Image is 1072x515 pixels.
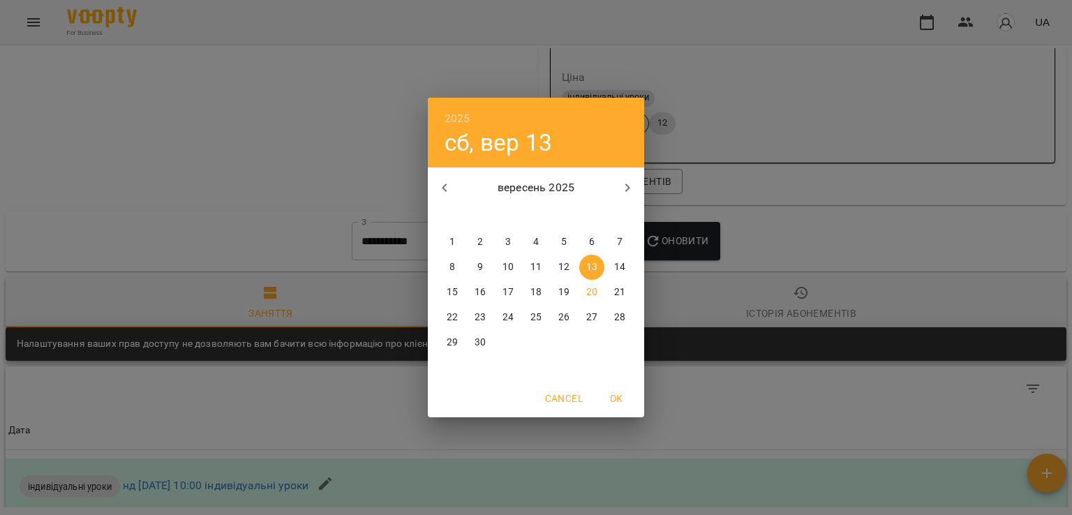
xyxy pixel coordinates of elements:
span: пн [440,209,465,223]
button: 14 [607,255,632,280]
button: 26 [551,305,576,330]
button: 30 [468,330,493,355]
p: 9 [477,260,483,274]
p: 15 [447,285,458,299]
p: 6 [589,235,595,249]
p: 19 [558,285,569,299]
p: 24 [502,311,514,324]
span: вт [468,209,493,223]
p: 30 [475,336,486,350]
p: 13 [586,260,597,274]
span: пт [551,209,576,223]
p: 3 [505,235,511,249]
button: 10 [496,255,521,280]
p: 17 [502,285,514,299]
p: 1 [449,235,455,249]
span: Cancel [545,390,583,407]
button: 15 [440,280,465,305]
button: 2025 [445,109,470,128]
button: 7 [607,230,632,255]
button: 18 [523,280,549,305]
button: 23 [468,305,493,330]
p: 25 [530,311,542,324]
button: 6 [579,230,604,255]
p: 4 [533,235,539,249]
span: нд [607,209,632,223]
p: 11 [530,260,542,274]
button: 5 [551,230,576,255]
button: 8 [440,255,465,280]
p: 14 [614,260,625,274]
button: 25 [523,305,549,330]
button: 22 [440,305,465,330]
button: Cancel [539,386,588,411]
button: 20 [579,280,604,305]
p: 21 [614,285,625,299]
p: 27 [586,311,597,324]
button: 11 [523,255,549,280]
p: 26 [558,311,569,324]
button: 17 [496,280,521,305]
button: 9 [468,255,493,280]
p: 7 [617,235,623,249]
button: 2 [468,230,493,255]
p: 18 [530,285,542,299]
p: вересень 2025 [461,179,611,196]
button: 13 [579,255,604,280]
button: 16 [468,280,493,305]
p: 20 [586,285,597,299]
span: OK [600,390,633,407]
p: 2 [477,235,483,249]
button: 21 [607,280,632,305]
button: 28 [607,305,632,330]
p: 23 [475,311,486,324]
p: 5 [561,235,567,249]
p: 12 [558,260,569,274]
p: 8 [449,260,455,274]
button: сб, вер 13 [445,128,552,157]
p: 22 [447,311,458,324]
button: 19 [551,280,576,305]
button: 3 [496,230,521,255]
button: 1 [440,230,465,255]
button: 24 [496,305,521,330]
button: 4 [523,230,549,255]
button: 29 [440,330,465,355]
p: 16 [475,285,486,299]
p: 28 [614,311,625,324]
span: чт [523,209,549,223]
button: 12 [551,255,576,280]
button: OK [594,386,639,411]
button: 27 [579,305,604,330]
p: 29 [447,336,458,350]
p: 10 [502,260,514,274]
span: ср [496,209,521,223]
span: сб [579,209,604,223]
